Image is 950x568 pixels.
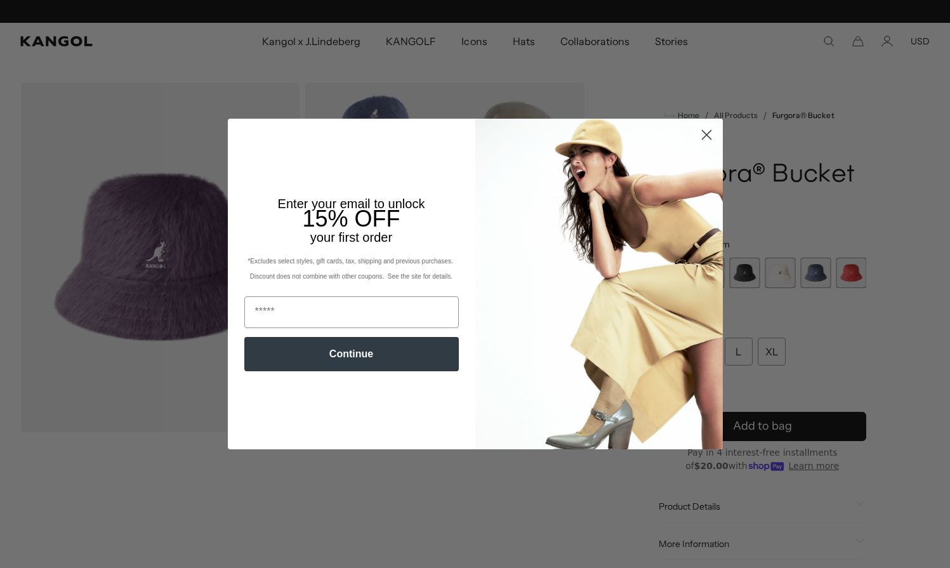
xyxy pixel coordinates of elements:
img: 93be19ad-e773-4382-80b9-c9d740c9197f.jpeg [475,119,723,449]
span: your first order [310,230,392,244]
span: 15% OFF [302,206,400,232]
button: Close dialog [696,124,718,146]
span: Enter your email to unlock [278,197,425,211]
input: Email [244,296,459,328]
span: *Excludes select styles, gift cards, tax, shipping and previous purchases. Discount does not comb... [247,258,454,280]
button: Continue [244,337,459,371]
